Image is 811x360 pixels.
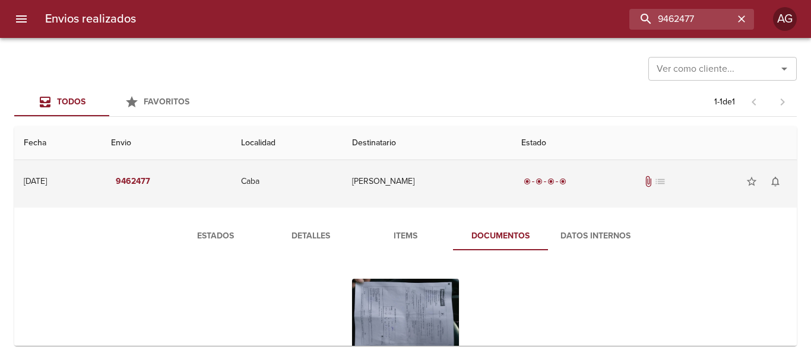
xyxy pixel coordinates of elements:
[524,178,531,185] span: radio_button_checked
[7,5,36,33] button: menu
[512,126,797,160] th: Estado
[559,178,566,185] span: radio_button_checked
[102,126,232,160] th: Envio
[740,95,768,107] span: Pagina anterior
[14,126,102,160] th: Fecha
[714,96,735,108] p: 1 - 1 de 1
[24,176,47,186] div: [DATE]
[365,229,446,244] span: Items
[460,229,541,244] span: Documentos
[168,222,643,250] div: Tabs detalle de guia
[175,229,256,244] span: Estados
[111,171,155,193] button: 9462477
[144,97,189,107] span: Favoritos
[45,9,136,28] h6: Envios realizados
[654,176,666,187] span: No tiene pedido asociado
[232,126,342,160] th: Localidad
[343,160,512,203] td: [PERSON_NAME]
[773,7,797,31] div: AG
[629,9,734,30] input: buscar
[555,229,636,244] span: Datos Internos
[14,88,204,116] div: Tabs Envios
[343,126,512,160] th: Destinatario
[57,97,85,107] span: Todos
[740,170,764,193] button: Agregar a favoritos
[746,176,758,187] span: star_border
[270,229,351,244] span: Detalles
[547,178,555,185] span: radio_button_checked
[776,60,793,77] button: Abrir
[764,170,787,193] button: Activar notificaciones
[232,160,342,203] td: Caba
[521,176,569,187] div: Entregado
[768,88,797,116] span: Pagina siguiente
[536,178,543,185] span: radio_button_checked
[116,174,150,189] em: 9462477
[642,176,654,187] span: Tiene documentos adjuntos
[769,176,781,187] span: notifications_none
